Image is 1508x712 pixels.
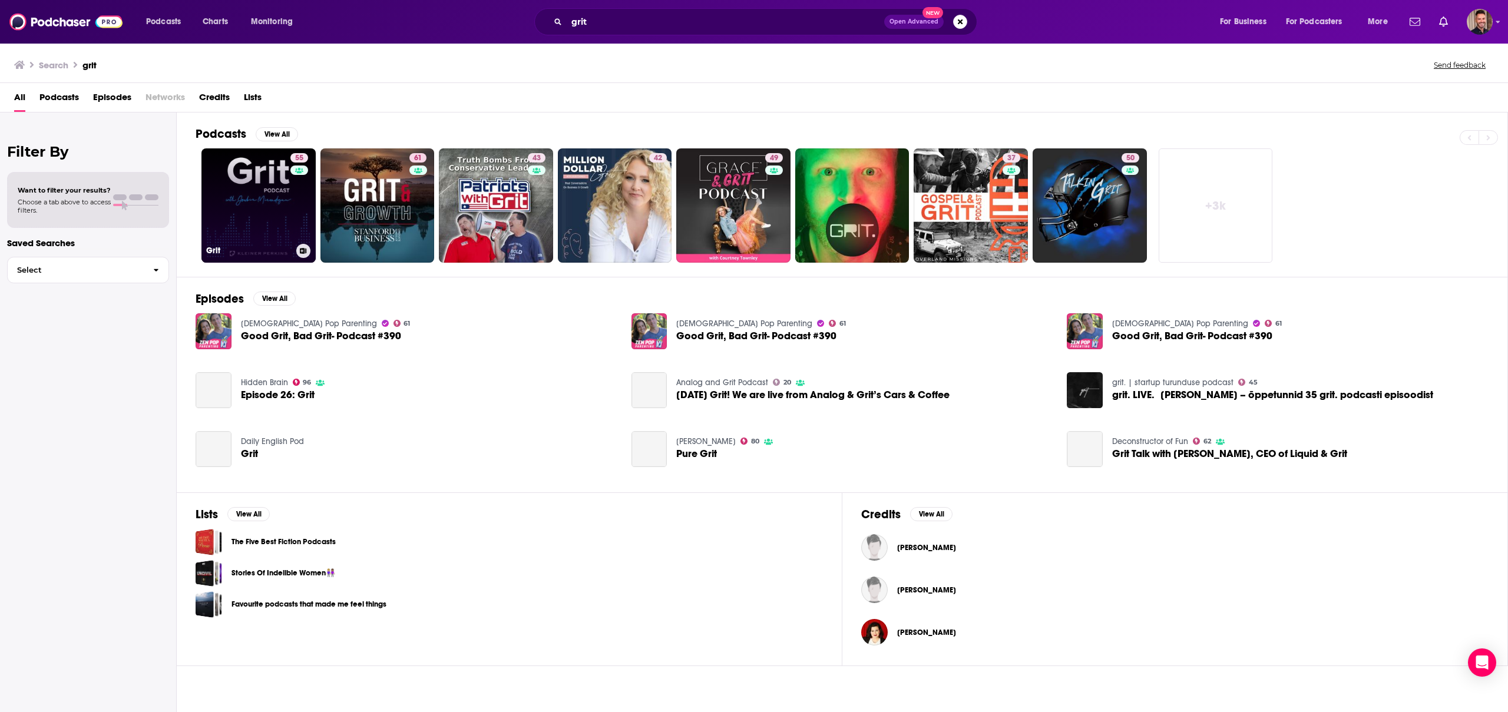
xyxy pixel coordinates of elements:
button: View All [910,507,953,521]
span: Charts [203,14,228,30]
span: [PERSON_NAME] [897,543,956,552]
span: 50 [1126,153,1135,164]
img: Good Grit, Bad Grit- Podcast #390 [631,313,667,349]
img: Podchaser - Follow, Share and Rate Podcasts [9,11,123,33]
button: Show profile menu [1467,9,1493,35]
span: For Podcasters [1286,14,1342,30]
a: Sunday Grit! We are live from Analog & Grit’s Cars & Coffee [631,372,667,408]
a: Zen Pop Parenting [1112,319,1248,329]
a: Favourite podcasts that made me feel things [232,598,386,611]
a: Charts [195,12,235,31]
a: All [14,88,25,112]
a: Brendan O'Connor [676,436,736,446]
a: The Five Best Fiction Podcasts [232,535,336,548]
span: Select [8,266,144,274]
span: 61 [839,321,846,326]
a: Grit [196,431,232,467]
a: Pure Grit [676,449,717,459]
a: ListsView All [196,507,270,522]
span: [PERSON_NAME] [897,628,956,637]
a: Zen Pop Parenting [676,319,812,329]
span: 61 [1275,321,1282,326]
div: Open Intercom Messenger [1468,648,1496,677]
button: open menu [1360,12,1403,31]
a: Show notifications dropdown [1434,12,1453,32]
span: 80 [751,439,759,444]
a: 55Grit [201,148,316,263]
span: 42 [654,153,662,164]
span: Podcasts [146,14,181,30]
span: More [1368,14,1388,30]
span: 61 [404,321,410,326]
a: Kyle Gritchen [861,577,888,603]
a: Favourite podcasts that made me feel things [196,591,222,618]
a: Good Grit, Bad Grit- Podcast #390 [241,331,401,341]
span: Logged in as benmcconaghy [1467,9,1493,35]
a: 61 [1265,320,1282,327]
a: grit. LIVE. Marelle Ellen ja Andreas Unt – õppetunnid 35 grit. podcasti episoodist [1112,390,1433,400]
span: For Business [1220,14,1266,30]
a: 37 [914,148,1028,263]
span: Want to filter your results? [18,186,111,194]
a: 55 [290,153,308,163]
button: Open AdvancedNew [884,15,944,29]
span: [DATE] Grit! We are live from Analog & Grit’s Cars & Coffee [676,390,950,400]
h2: Episodes [196,292,244,306]
a: Christine Gritmon [897,628,956,637]
a: The Five Best Fiction Podcasts [196,529,222,555]
img: Good Grit, Bad Grit- Podcast #390 [1067,313,1103,349]
a: Zen Pop Parenting [241,319,377,329]
img: grit. LIVE. Marelle Ellen ja Andreas Unt – õppetunnid 35 grit. podcasti episoodist [1067,372,1103,408]
button: Send feedback [1430,60,1489,70]
p: Saved Searches [7,237,169,249]
a: Hidden Brain [241,377,288,388]
button: View All [253,292,296,306]
a: Daily English Pod [241,436,304,446]
span: Good Grit, Bad Grit- Podcast #390 [676,331,836,341]
h2: Credits [861,507,901,522]
a: Megan Gritti [897,543,956,552]
h2: Filter By [7,143,169,160]
h3: grit [82,59,97,71]
a: 50 [1122,153,1139,163]
a: Good Grit, Bad Grit- Podcast #390 [1112,331,1272,341]
img: User Profile [1467,9,1493,35]
a: 96 [293,379,312,386]
span: [PERSON_NAME] [897,585,956,595]
a: 43 [439,148,553,263]
a: Deconstructor of Fun [1112,436,1188,446]
button: View All [256,127,298,141]
span: Credits [199,88,230,112]
a: CreditsView All [861,507,953,522]
a: 42 [558,148,672,263]
a: Stories Of Indelible Women👩🏼‍🤝‍👩🏽 [196,560,222,587]
a: 61 [829,320,846,327]
button: Christine GritmonChristine Gritmon [861,614,1489,651]
span: 49 [770,153,778,164]
a: Megan Gritti [861,534,888,561]
a: Grit Talk with Brett Nowak, CEO of Liquid & Grit [1112,449,1347,459]
span: 43 [533,153,541,164]
a: Grit [241,449,258,459]
a: Podcasts [39,88,79,112]
a: Episode 26: Grit [196,372,232,408]
button: open menu [138,12,196,31]
a: PodcastsView All [196,127,298,141]
a: Analog and Grit Podcast [676,377,768,388]
button: Megan GrittiMegan Gritti [861,529,1489,567]
a: Lists [244,88,262,112]
button: View All [227,507,270,521]
input: Search podcasts, credits, & more... [567,12,884,31]
a: Pure Grit [631,431,667,467]
a: Good Grit, Bad Grit- Podcast #390 [196,313,232,349]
